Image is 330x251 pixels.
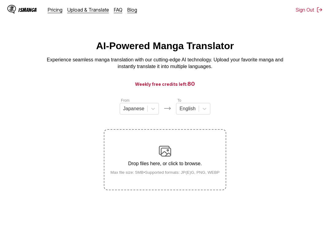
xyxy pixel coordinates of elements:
a: FAQ [114,7,122,13]
label: To [177,98,181,103]
img: Sign out [317,7,323,13]
p: Experience seamless manga translation with our cutting-edge AI technology. Upload your favorite m... [43,56,287,70]
a: Blog [127,7,137,13]
a: IsManga LogoIsManga [7,5,48,15]
img: Languages icon [164,105,171,112]
h1: AI-Powered Manga Translator [96,40,234,52]
img: IsManga Logo [7,5,16,13]
label: From [121,98,129,103]
small: Max file size: 5MB • Supported formats: JP(E)G, PNG, WEBP [106,170,225,175]
p: Drop files here, or click to browse. [106,161,225,166]
h3: Weekly free credits left: [15,80,315,88]
span: 80 [187,81,195,87]
button: Sign Out [296,7,323,13]
a: Upload & Translate [67,7,109,13]
div: IsManga [18,7,37,13]
a: Pricing [48,7,62,13]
